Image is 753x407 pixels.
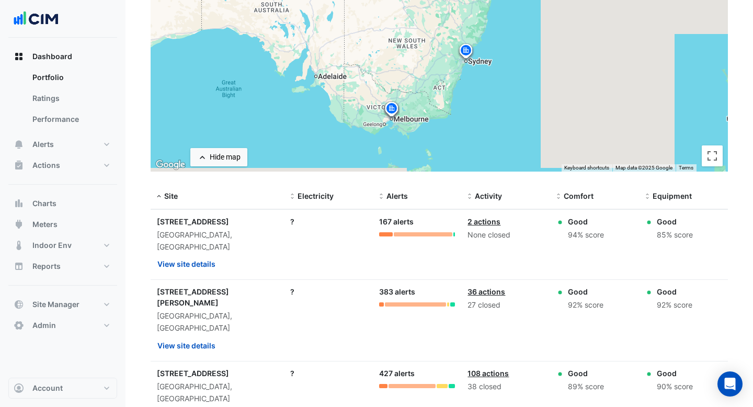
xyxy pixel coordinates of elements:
div: Hide map [210,152,241,163]
div: 89% score [568,381,604,393]
img: site-pin.svg [383,101,400,119]
span: Actions [32,160,60,171]
div: 427 alerts [379,368,455,380]
div: Good [568,368,604,379]
app-icon: Site Manager [14,299,24,310]
img: Company Logo [13,8,60,29]
div: ? [290,216,367,227]
div: Good [657,216,693,227]
div: 27 closed [467,299,544,311]
app-icon: Meters [14,219,24,230]
img: Google [153,158,188,172]
app-icon: Indoor Env [14,240,24,251]
a: 108 actions [467,369,509,378]
span: Comfort [564,191,594,200]
div: 94% score [568,229,604,241]
app-icon: Admin [14,320,24,331]
button: Hide map [190,148,247,166]
button: Admin [8,315,117,336]
div: Good [568,216,604,227]
div: 92% score [657,299,692,311]
button: Actions [8,155,117,176]
app-icon: Reports [14,261,24,272]
span: Indoor Env [32,240,72,251]
div: Good [657,286,692,297]
span: Charts [32,198,56,209]
div: [STREET_ADDRESS] [157,216,278,227]
div: ? [290,286,367,297]
app-icon: Charts [14,198,24,209]
div: 167 alerts [379,216,455,228]
app-icon: Actions [14,160,24,171]
button: Alerts [8,134,117,155]
div: [GEOGRAPHIC_DATA], [GEOGRAPHIC_DATA] [157,381,278,405]
a: Portfolio [24,67,117,88]
img: site-pin.svg [458,43,474,61]
app-icon: Alerts [14,139,24,150]
span: Electricity [298,191,334,200]
span: Meters [32,219,58,230]
div: Good [657,368,693,379]
div: Open Intercom Messenger [717,371,743,397]
div: 90% score [657,381,693,393]
button: Site Manager [8,294,117,315]
a: Open this area in Google Maps (opens a new window) [153,158,188,172]
span: Dashboard [32,51,72,62]
div: ? [290,368,367,379]
div: 383 alerts [379,286,455,298]
button: Reports [8,256,117,277]
div: [GEOGRAPHIC_DATA], [GEOGRAPHIC_DATA] [157,310,278,334]
button: Meters [8,214,117,235]
a: 36 actions [467,287,505,296]
button: Dashboard [8,46,117,67]
div: 85% score [657,229,693,241]
div: [GEOGRAPHIC_DATA], [GEOGRAPHIC_DATA] [157,229,278,253]
span: Reports [32,261,61,272]
span: Account [32,383,63,393]
img: site-pin.svg [383,101,400,119]
a: Ratings [24,88,117,109]
div: 38 closed [467,381,544,393]
app-icon: Dashboard [14,51,24,62]
button: Keyboard shortcuts [564,164,609,172]
button: View site details [157,336,216,355]
div: 92% score [568,299,603,311]
span: Alerts [386,191,408,200]
a: Terms [679,165,693,171]
span: Activity [475,191,502,200]
div: [STREET_ADDRESS][PERSON_NAME] [157,286,278,308]
div: Good [568,286,603,297]
span: Admin [32,320,56,331]
button: Toggle fullscreen view [702,145,723,166]
span: Site Manager [32,299,79,310]
div: None closed [467,229,544,241]
a: 2 actions [467,217,500,226]
button: View site details [157,255,216,273]
span: Site [164,191,178,200]
div: Dashboard [8,67,117,134]
button: Account [8,378,117,399]
button: Indoor Env [8,235,117,256]
div: [STREET_ADDRESS] [157,368,278,379]
a: Performance [24,109,117,130]
span: Map data ©2025 Google [615,165,672,171]
button: Charts [8,193,117,214]
span: Equipment [653,191,692,200]
span: Alerts [32,139,54,150]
